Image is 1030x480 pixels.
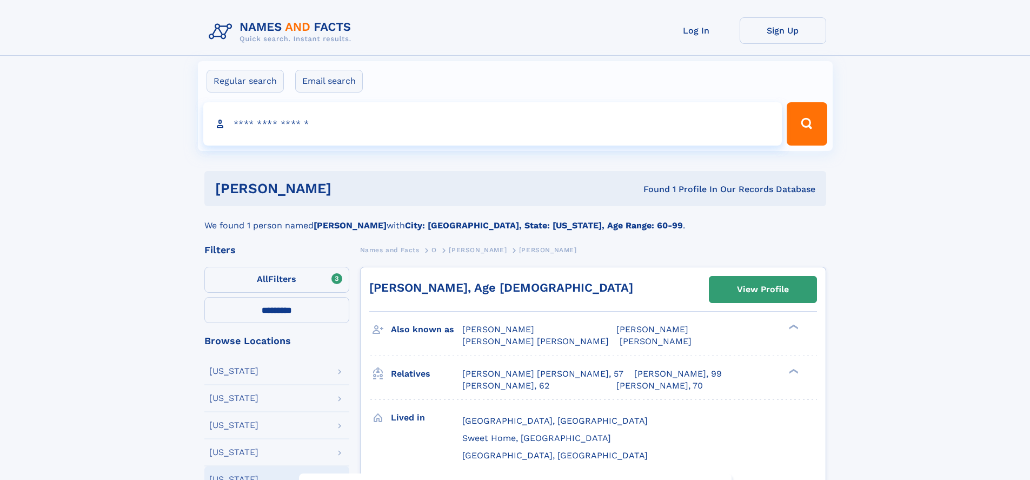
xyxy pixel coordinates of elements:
[204,336,349,346] div: Browse Locations
[204,206,826,232] div: We found 1 person named with .
[487,183,815,195] div: Found 1 Profile In Our Records Database
[209,448,258,457] div: [US_STATE]
[314,220,387,231] b: [PERSON_NAME]
[462,368,623,380] a: [PERSON_NAME] [PERSON_NAME], 57
[369,281,633,294] a: [PERSON_NAME], Age [DEMOGRAPHIC_DATA]
[462,416,648,426] span: [GEOGRAPHIC_DATA], [GEOGRAPHIC_DATA]
[462,433,611,443] span: Sweet Home, [GEOGRAPHIC_DATA]
[653,17,740,44] a: Log In
[431,246,437,254] span: O
[391,365,462,383] h3: Relatives
[620,336,692,346] span: [PERSON_NAME]
[207,70,284,93] label: Regular search
[449,243,507,257] a: [PERSON_NAME]
[391,409,462,427] h3: Lived in
[431,243,437,257] a: O
[295,70,363,93] label: Email search
[209,421,258,430] div: [US_STATE]
[391,320,462,339] h3: Also known as
[786,324,799,331] div: ❯
[203,102,782,146] input: search input
[462,450,648,461] span: [GEOGRAPHIC_DATA], [GEOGRAPHIC_DATA]
[215,182,488,195] h1: [PERSON_NAME]
[204,245,349,255] div: Filters
[519,246,577,254] span: [PERSON_NAME]
[360,243,420,257] a: Names and Facts
[616,324,688,334] span: [PERSON_NAME]
[449,246,507,254] span: [PERSON_NAME]
[405,220,683,231] b: City: [GEOGRAPHIC_DATA], State: [US_STATE], Age Range: 60-99
[204,267,349,293] label: Filters
[786,367,799,374] div: ❯
[462,324,534,334] span: [PERSON_NAME]
[616,380,703,392] a: [PERSON_NAME], 70
[634,368,722,380] a: [PERSON_NAME], 99
[462,336,609,346] span: [PERSON_NAME] [PERSON_NAME]
[257,274,268,284] span: All
[204,17,360,47] img: Logo Names and Facts
[462,380,549,392] a: [PERSON_NAME], 62
[740,17,826,44] a: Sign Up
[209,394,258,403] div: [US_STATE]
[209,367,258,376] div: [US_STATE]
[787,102,827,146] button: Search Button
[737,277,789,302] div: View Profile
[709,277,816,303] a: View Profile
